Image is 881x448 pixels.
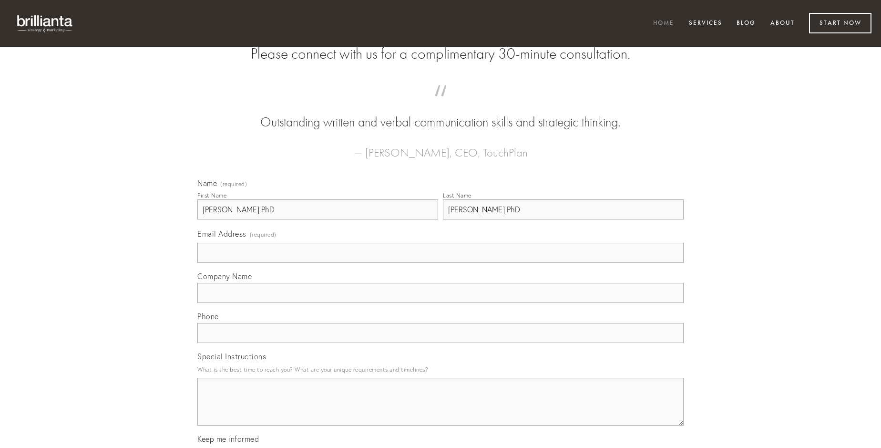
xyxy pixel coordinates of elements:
[764,16,801,31] a: About
[197,229,246,239] span: Email Address
[213,94,668,132] blockquote: Outstanding written and verbal communication skills and strategic thinking.
[647,16,680,31] a: Home
[443,192,471,199] div: Last Name
[213,132,668,162] figcaption: — [PERSON_NAME], CEO, TouchPlan
[10,10,81,37] img: brillianta - research, strategy, marketing
[213,94,668,113] span: “
[683,16,728,31] a: Services
[220,181,247,187] span: (required)
[197,312,219,321] span: Phone
[197,271,252,281] span: Company Name
[197,178,217,188] span: Name
[197,352,266,361] span: Special Instructions
[197,363,684,376] p: What is the best time to reach you? What are your unique requirements and timelines?
[730,16,762,31] a: Blog
[197,192,226,199] div: First Name
[197,45,684,63] h2: Please connect with us for a complimentary 30-minute consultation.
[197,434,259,444] span: Keep me informed
[250,228,277,241] span: (required)
[809,13,871,33] a: Start Now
